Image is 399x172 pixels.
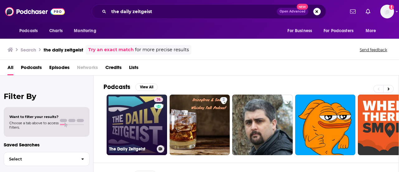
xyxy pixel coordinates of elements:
[45,25,66,37] a: Charts
[223,97,225,103] span: 2
[19,27,38,35] span: Podcasts
[70,25,104,37] button: open menu
[107,95,167,155] a: 76The Daily Zeitgeist
[156,97,161,103] span: 76
[88,46,134,53] a: Try an exact match
[135,46,189,53] span: for more precise results
[44,47,83,53] h3: the daily zeitgeist
[103,83,130,91] h2: Podcasts
[320,25,363,37] button: open menu
[105,62,122,75] a: Credits
[358,47,389,52] button: Send feedback
[277,8,308,15] button: Open AdvancedNew
[366,27,376,35] span: More
[280,10,305,13] span: Open Advanced
[109,7,277,17] input: Search podcasts, credits, & more...
[135,83,158,91] button: View All
[287,27,312,35] span: For Business
[170,95,230,155] a: 2
[15,25,46,37] button: open menu
[361,25,384,37] button: open menu
[4,92,89,101] h2: Filter By
[348,6,358,17] a: Show notifications dropdown
[380,5,394,18] img: User Profile
[21,47,36,53] h3: Search
[363,6,373,17] a: Show notifications dropdown
[4,142,89,148] p: Saved Searches
[389,5,394,10] svg: Add a profile image
[77,62,98,75] span: Networks
[9,115,59,119] span: Want to filter your results?
[324,27,353,35] span: For Podcasters
[220,97,227,102] a: 2
[109,146,154,152] h3: The Daily Zeitgeist
[4,152,89,166] button: Select
[5,6,65,17] img: Podchaser - Follow, Share and Rate Podcasts
[297,4,308,10] span: New
[283,25,320,37] button: open menu
[21,62,42,75] a: Podcasts
[49,27,63,35] span: Charts
[103,83,158,91] a: PodcastsView All
[4,157,76,161] span: Select
[154,97,163,102] a: 76
[380,5,394,18] button: Show profile menu
[380,5,394,18] span: Logged in as lilifeinberg
[92,4,326,19] div: Search podcasts, credits, & more...
[129,62,138,75] a: Lists
[49,62,70,75] a: Episodes
[9,121,59,130] span: Choose a tab above to access filters.
[7,62,13,75] a: All
[74,27,96,35] span: Monitoring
